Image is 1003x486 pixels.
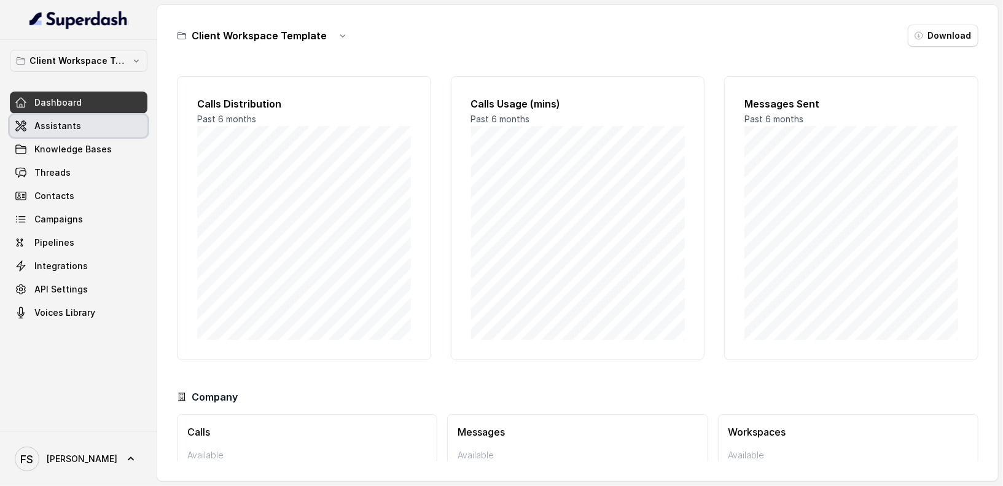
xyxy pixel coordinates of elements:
[744,114,803,124] span: Past 6 months
[29,10,128,29] img: light.svg
[187,461,427,476] p: 88054 mins
[10,50,147,72] button: Client Workspace Template
[10,278,147,300] a: API Settings
[10,208,147,230] a: Campaigns
[728,449,968,461] p: Available
[47,453,117,465] span: [PERSON_NAME]
[192,390,238,404] h3: Company
[728,425,968,439] h3: Workspaces
[10,442,147,476] a: [PERSON_NAME]
[10,185,147,207] a: Contacts
[10,232,147,254] a: Pipelines
[34,167,71,179] span: Threads
[10,115,147,137] a: Assistants
[197,96,411,111] h2: Calls Distribution
[34,96,82,109] span: Dashboard
[471,114,530,124] span: Past 6 months
[10,138,147,160] a: Knowledge Bases
[458,461,697,476] p: 478 messages
[34,283,88,296] span: API Settings
[728,461,968,476] p: 1 Workspaces
[34,237,74,249] span: Pipelines
[34,120,81,132] span: Assistants
[10,162,147,184] a: Threads
[10,255,147,277] a: Integrations
[744,96,958,111] h2: Messages Sent
[197,114,256,124] span: Past 6 months
[34,260,88,272] span: Integrations
[34,307,95,319] span: Voices Library
[34,190,74,202] span: Contacts
[10,302,147,324] a: Voices Library
[29,53,128,68] p: Client Workspace Template
[10,92,147,114] a: Dashboard
[187,425,427,439] h3: Calls
[458,449,697,461] p: Available
[187,449,427,461] p: Available
[458,425,697,439] h3: Messages
[21,453,34,466] text: FS
[471,96,685,111] h2: Calls Usage (mins)
[908,25,978,47] button: Download
[34,213,83,225] span: Campaigns
[34,143,112,155] span: Knowledge Bases
[192,28,327,43] h3: Client Workspace Template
